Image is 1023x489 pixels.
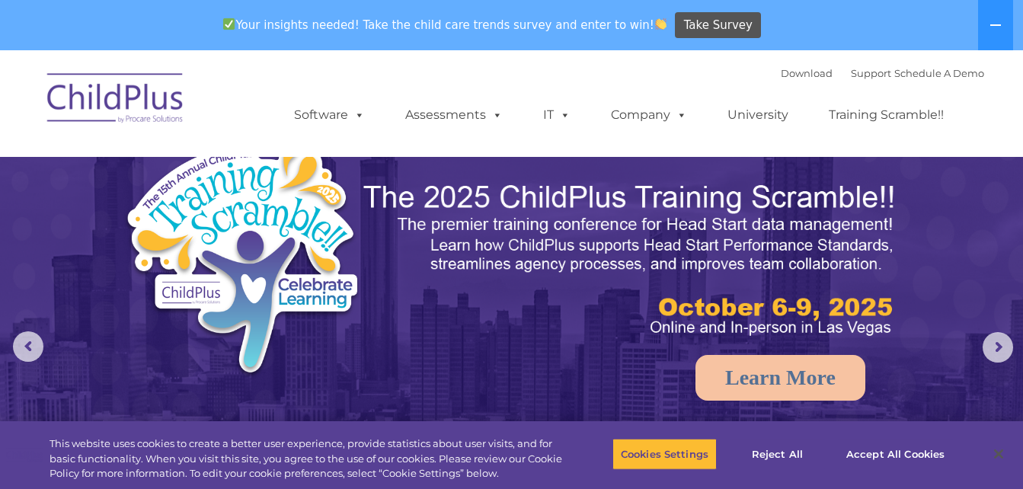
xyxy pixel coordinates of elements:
[40,62,192,139] img: ChildPlus by Procare Solutions
[781,67,833,79] a: Download
[279,100,380,130] a: Software
[712,100,804,130] a: University
[390,100,518,130] a: Assessments
[212,101,258,112] span: Last name
[982,437,1015,471] button: Close
[212,163,277,174] span: Phone number
[655,18,667,30] img: 👏
[695,355,865,401] a: Learn More
[894,67,984,79] a: Schedule A Demo
[528,100,586,130] a: IT
[596,100,702,130] a: Company
[730,438,825,470] button: Reject All
[612,438,717,470] button: Cookies Settings
[50,436,563,481] div: This website uses cookies to create a better user experience, provide statistics about user visit...
[223,18,235,30] img: ✅
[851,67,891,79] a: Support
[838,438,953,470] button: Accept All Cookies
[684,12,753,39] span: Take Survey
[217,10,673,40] span: Your insights needed! Take the child care trends survey and enter to win!
[781,67,984,79] font: |
[675,12,761,39] a: Take Survey
[814,100,959,130] a: Training Scramble!!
